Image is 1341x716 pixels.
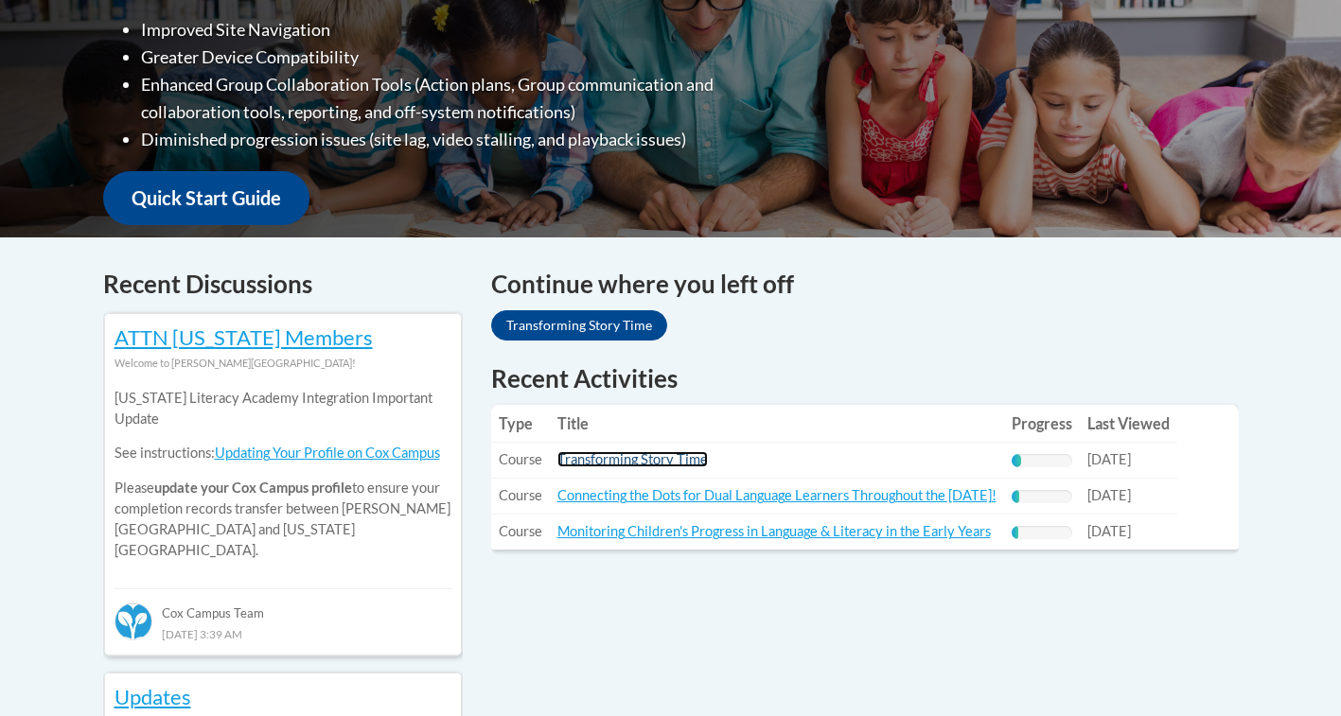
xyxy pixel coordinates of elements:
[1087,451,1131,467] span: [DATE]
[1012,490,1020,503] div: Progress, %
[1087,487,1131,503] span: [DATE]
[141,126,789,153] li: Diminished progression issues (site lag, video stalling, and playback issues)
[115,443,451,463] p: See instructions:
[154,480,352,496] b: update your Cox Campus profile
[491,361,1239,395] h1: Recent Activities
[491,405,550,443] th: Type
[557,523,991,539] a: Monitoring Children's Progress in Language & Literacy in the Early Years
[141,44,789,71] li: Greater Device Compatibility
[115,588,451,622] div: Cox Campus Team
[550,405,1004,443] th: Title
[1080,405,1177,443] th: Last Viewed
[103,171,309,225] a: Quick Start Guide
[115,602,152,640] img: Cox Campus Team
[115,353,451,374] div: Welcome to [PERSON_NAME][GEOGRAPHIC_DATA]!
[141,16,789,44] li: Improved Site Navigation
[115,388,451,429] p: [US_STATE] Literacy Academy Integration Important Update
[115,684,191,709] a: Updates
[1087,523,1131,539] span: [DATE]
[491,310,667,341] a: Transforming Story Time
[491,266,1239,303] h4: Continue where you left off
[499,523,542,539] span: Course
[215,445,440,461] a: Updating Your Profile on Cox Campus
[115,623,451,644] div: [DATE] 3:39 AM
[1012,454,1022,467] div: Progress, %
[1012,526,1018,539] div: Progress, %
[557,487,997,503] a: Connecting the Dots for Dual Language Learners Throughout the [DATE]!
[499,487,542,503] span: Course
[103,266,463,303] h4: Recent Discussions
[115,324,373,350] a: ATTN [US_STATE] Members
[1004,405,1080,443] th: Progress
[141,71,789,126] li: Enhanced Group Collaboration Tools (Action plans, Group communication and collaboration tools, re...
[557,451,708,467] a: Transforming Story Time
[115,374,451,575] div: Please to ensure your completion records transfer between [PERSON_NAME][GEOGRAPHIC_DATA] and [US_...
[499,451,542,467] span: Course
